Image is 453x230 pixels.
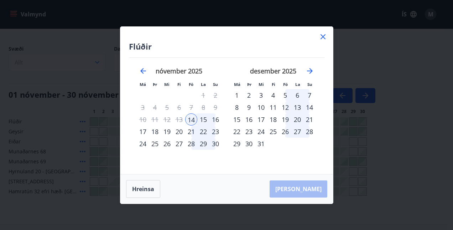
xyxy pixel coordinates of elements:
div: 27 [291,126,303,138]
div: 12 [279,101,291,113]
div: 18 [267,113,279,126]
small: Mi [259,82,264,87]
div: Aðeins útritun í boði [255,138,267,150]
td: Not available. fimmtudagur, 6. nóvember 2025 [173,101,185,113]
div: Calendar [129,58,324,165]
td: Not available. miðvikudagur, 5. nóvember 2025 [161,101,173,113]
td: Not available. laugardagur, 8. nóvember 2025 [197,101,209,113]
td: Not available. þriðjudagur, 4. nóvember 2025 [149,101,161,113]
td: Choose þriðjudagur, 23. desember 2025 as your check-out date. It’s available. [243,126,255,138]
td: Choose þriðjudagur, 16. desember 2025 as your check-out date. It’s available. [243,113,255,126]
td: Choose föstudagur, 12. desember 2025 as your check-out date. It’s available. [279,101,291,113]
div: 30 [243,138,255,150]
td: Choose miðvikudagur, 19. nóvember 2025 as your check-out date. It’s available. [161,126,173,138]
small: La [201,82,206,87]
small: Þr [247,82,251,87]
div: Move backward to switch to the previous month. [139,67,147,75]
td: Choose miðvikudagur, 17. desember 2025 as your check-out date. It’s available. [255,113,267,126]
div: 8 [231,101,243,113]
div: 14 [185,113,197,126]
td: Not available. sunnudagur, 2. nóvember 2025 [209,89,222,101]
td: Choose þriðjudagur, 18. nóvember 2025 as your check-out date. It’s available. [149,126,161,138]
td: Choose sunnudagur, 28. desember 2025 as your check-out date. It’s available. [303,126,316,138]
td: Choose mánudagur, 1. desember 2025 as your check-out date. It’s available. [231,89,243,101]
td: Choose mánudagur, 15. desember 2025 as your check-out date. It’s available. [231,113,243,126]
small: Fö [283,82,288,87]
td: Selected as start date. föstudagur, 14. nóvember 2025 [185,113,197,126]
td: Choose sunnudagur, 30. nóvember 2025 as your check-out date. It’s available. [209,138,222,150]
td: Choose sunnudagur, 21. desember 2025 as your check-out date. It’s available. [303,113,316,126]
small: Su [307,82,312,87]
td: Choose laugardagur, 29. nóvember 2025 as your check-out date. It’s available. [197,138,209,150]
td: Not available. fimmtudagur, 13. nóvember 2025 [173,113,185,126]
div: 14 [303,101,316,113]
div: 21 [185,126,197,138]
div: 13 [291,101,303,113]
td: Choose þriðjudagur, 25. nóvember 2025 as your check-out date. It’s available. [149,138,161,150]
div: 16 [243,113,255,126]
td: Choose laugardagur, 6. desember 2025 as your check-out date. It’s available. [291,89,303,101]
div: 24 [137,138,149,150]
td: Choose miðvikudagur, 31. desember 2025 as your check-out date. It’s available. [255,138,267,150]
td: Choose laugardagur, 22. nóvember 2025 as your check-out date. It’s available. [197,126,209,138]
td: Choose fimmtudagur, 11. desember 2025 as your check-out date. It’s available. [267,101,279,113]
td: Not available. laugardagur, 1. nóvember 2025 [197,89,209,101]
strong: desember 2025 [250,67,296,75]
td: Choose sunnudagur, 14. desember 2025 as your check-out date. It’s available. [303,101,316,113]
small: Má [234,82,240,87]
div: 2 [243,89,255,101]
td: Choose þriðjudagur, 9. desember 2025 as your check-out date. It’s available. [243,101,255,113]
div: 19 [161,126,173,138]
div: 29 [197,138,209,150]
td: Choose mánudagur, 24. nóvember 2025 as your check-out date. It’s available. [137,138,149,150]
td: Choose föstudagur, 26. desember 2025 as your check-out date. It’s available. [279,126,291,138]
div: 16 [209,113,222,126]
div: 3 [255,89,267,101]
small: Mi [164,82,170,87]
div: 10 [255,101,267,113]
td: Not available. mánudagur, 3. nóvember 2025 [137,101,149,113]
div: 27 [173,138,185,150]
div: 17 [137,126,149,138]
div: 29 [231,138,243,150]
td: Choose föstudagur, 21. nóvember 2025 as your check-out date. It’s available. [185,126,197,138]
div: 6 [291,89,303,101]
td: Choose fimmtudagur, 27. nóvember 2025 as your check-out date. It’s available. [173,138,185,150]
td: Not available. sunnudagur, 9. nóvember 2025 [209,101,222,113]
td: Choose föstudagur, 28. nóvember 2025 as your check-out date. It’s available. [185,138,197,150]
div: 5 [279,89,291,101]
td: Not available. þriðjudagur, 11. nóvember 2025 [149,113,161,126]
td: Choose fimmtudagur, 20. nóvember 2025 as your check-out date. It’s available. [173,126,185,138]
td: Choose laugardagur, 20. desember 2025 as your check-out date. It’s available. [291,113,303,126]
small: La [295,82,300,87]
td: Choose fimmtudagur, 4. desember 2025 as your check-out date. It’s available. [267,89,279,101]
td: Choose sunnudagur, 23. nóvember 2025 as your check-out date. It’s available. [209,126,222,138]
td: Choose þriðjudagur, 2. desember 2025 as your check-out date. It’s available. [243,89,255,101]
td: Choose fimmtudagur, 25. desember 2025 as your check-out date. It’s available. [267,126,279,138]
td: Choose miðvikudagur, 24. desember 2025 as your check-out date. It’s available. [255,126,267,138]
div: 26 [279,126,291,138]
div: 26 [161,138,173,150]
div: 9 [243,101,255,113]
div: 23 [209,126,222,138]
td: Choose miðvikudagur, 26. nóvember 2025 as your check-out date. It’s available. [161,138,173,150]
td: Choose laugardagur, 15. nóvember 2025 as your check-out date. It’s available. [197,113,209,126]
small: Má [140,82,146,87]
div: 25 [267,126,279,138]
div: 17 [255,113,267,126]
h4: Flúðir [129,41,324,52]
td: Choose mánudagur, 8. desember 2025 as your check-out date. It’s available. [231,101,243,113]
small: Þr [153,82,157,87]
div: 4 [267,89,279,101]
td: Choose sunnudagur, 16. nóvember 2025 as your check-out date. It’s available. [209,113,222,126]
td: Not available. miðvikudagur, 12. nóvember 2025 [161,113,173,126]
div: 25 [149,138,161,150]
small: Su [213,82,218,87]
td: Choose þriðjudagur, 30. desember 2025 as your check-out date. It’s available. [243,138,255,150]
td: Choose fimmtudagur, 18. desember 2025 as your check-out date. It’s available. [267,113,279,126]
td: Choose laugardagur, 27. desember 2025 as your check-out date. It’s available. [291,126,303,138]
td: Choose föstudagur, 5. desember 2025 as your check-out date. It’s available. [279,89,291,101]
div: Move forward to switch to the next month. [306,67,314,75]
div: 18 [149,126,161,138]
div: 22 [197,126,209,138]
